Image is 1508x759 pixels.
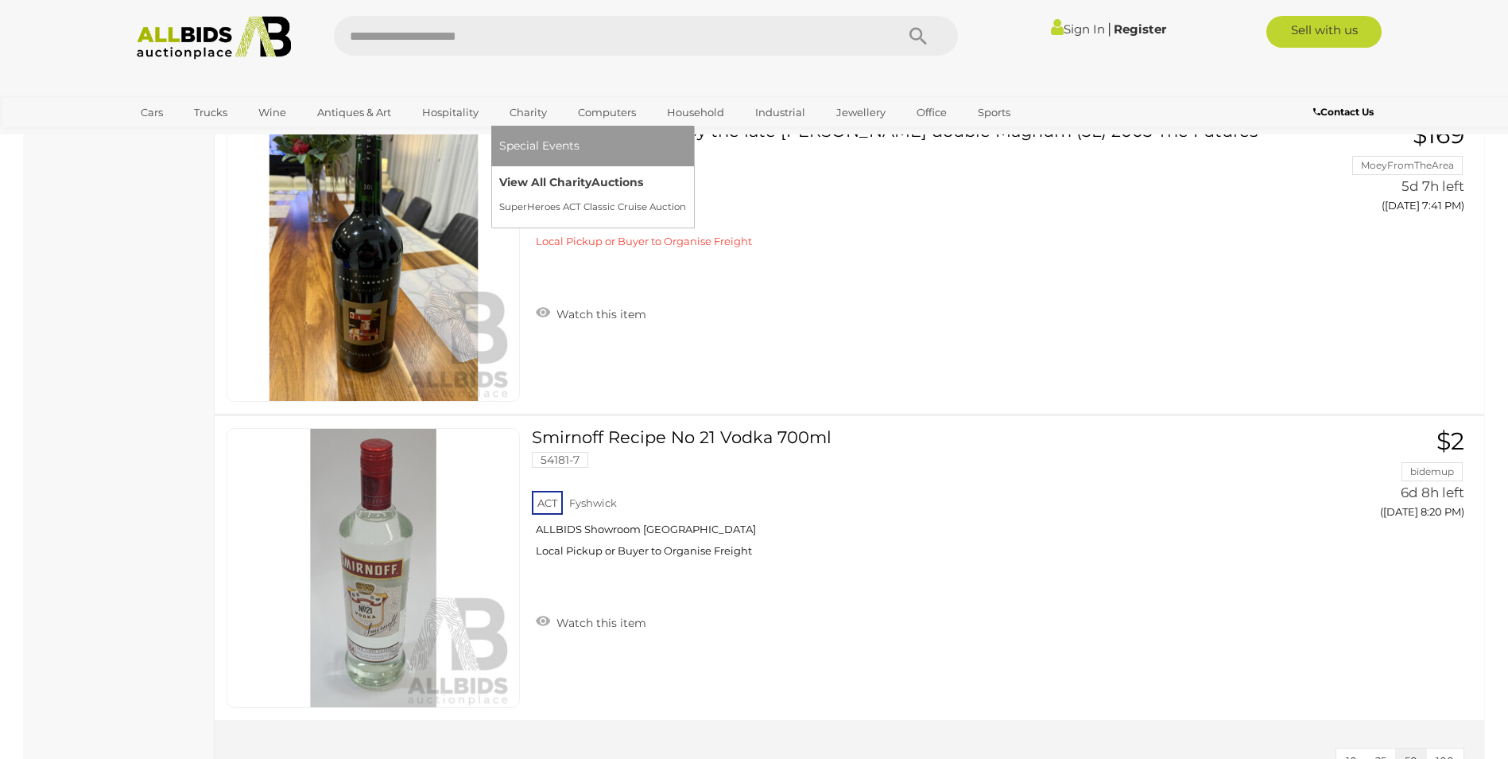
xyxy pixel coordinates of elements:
a: Sign In [1051,21,1105,37]
a: Register [1114,21,1166,37]
a: Watch this item [532,609,650,633]
a: Trucks [184,99,238,126]
a: Jewellery [826,99,896,126]
a: $169 MoeyFromTheArea 5d 7h left ([DATE] 7:41 PM) [1285,122,1468,221]
a: [GEOGRAPHIC_DATA] [130,126,264,152]
span: | [1107,20,1111,37]
a: Charity [499,99,557,126]
a: $2 bidemup 6d 8h left ([DATE] 8:20 PM) [1285,428,1468,527]
a: Household [657,99,735,126]
a: Watch this item [532,301,650,325]
a: Antiques & Art [307,99,401,126]
a: Industrial [745,99,816,126]
a: Wine [248,99,297,126]
a: Sell with us [1266,16,1382,48]
img: Allbids.com.au [128,16,300,60]
span: Watch this item [552,307,646,321]
img: 54181-7b.jpg [235,429,513,707]
a: Personally Signed by the late [PERSON_NAME] double Magnum (3L) 2003 The Futures Shiraz 54540-12 A... [544,122,1261,261]
button: Search [878,16,958,56]
img: 54540-12a.jpeg [235,123,513,401]
a: Hospitality [412,99,489,126]
a: Office [906,99,957,126]
span: $2 [1436,426,1464,456]
a: Computers [568,99,646,126]
a: Smirnoff Recipe No 21 Vodka 700ml 54181-7 ACT Fyshwick ALLBIDS Showroom [GEOGRAPHIC_DATA] Local P... [544,428,1261,570]
a: Contact Us [1313,103,1378,121]
b: Contact Us [1313,106,1374,118]
span: Watch this item [552,616,646,630]
a: Sports [967,99,1021,126]
a: Cars [130,99,173,126]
